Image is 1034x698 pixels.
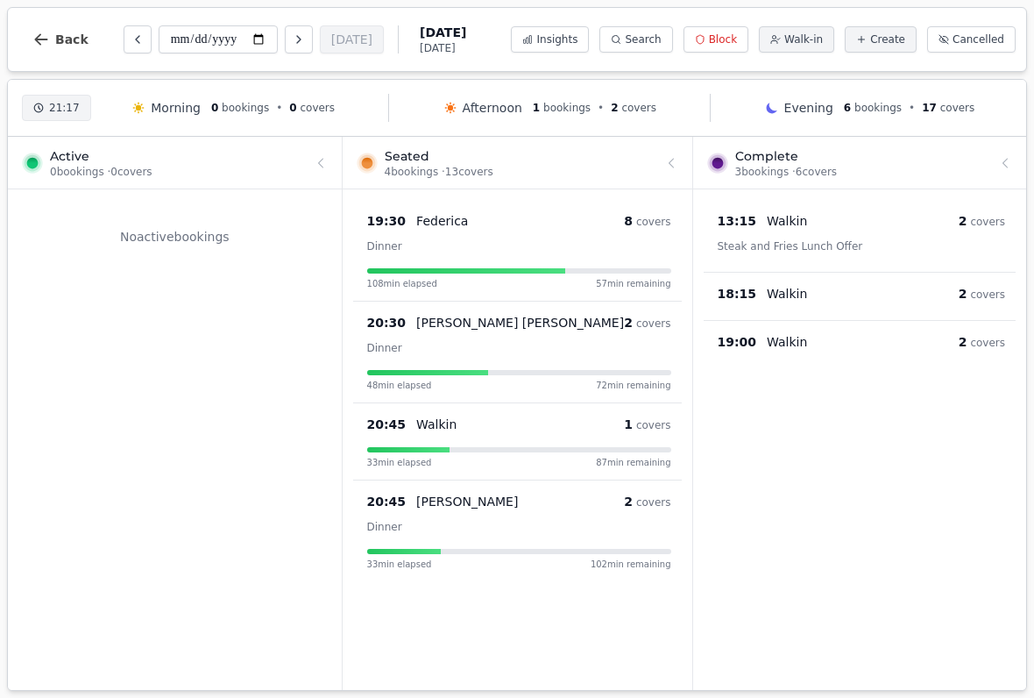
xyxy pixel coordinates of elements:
[718,333,757,351] span: 19:00
[596,456,670,469] span: 87 min remaining
[320,25,384,53] button: [DATE]
[367,558,432,571] span: 33 min elapsed
[285,25,313,53] button: Next day
[854,102,902,114] span: bookings
[959,287,967,301] span: 2
[211,102,218,114] span: 0
[624,316,633,330] span: 2
[959,214,967,228] span: 2
[511,26,589,53] button: Insights
[767,285,807,303] p: Walkin
[959,335,967,349] span: 2
[420,41,466,55] span: [DATE]
[759,26,834,53] button: Walk-in
[683,26,748,53] button: Block
[420,24,466,41] span: [DATE]
[636,496,671,509] span: covers
[416,212,468,230] p: Federica
[636,419,671,431] span: covers
[870,32,905,46] span: Create
[222,102,269,114] span: bookings
[463,99,522,117] span: Afternoon
[621,102,656,114] span: covers
[718,240,863,253] span: Steak and Fries Lunch Offer
[845,26,917,53] button: Create
[970,288,1005,301] span: covers
[767,212,807,230] p: Walkin
[533,102,540,114] span: 1
[599,26,672,53] button: Search
[927,26,1016,53] button: Cancelled
[124,25,152,53] button: Previous day
[953,32,1004,46] span: Cancelled
[367,212,407,230] span: 19:30
[636,317,671,330] span: covers
[718,285,757,303] span: 18:15
[970,337,1005,349] span: covers
[591,558,671,571] span: 102 min remaining
[367,416,407,433] span: 20:45
[367,521,402,533] span: Dinner
[636,216,671,228] span: covers
[624,214,633,228] span: 8
[49,101,80,115] span: 21:17
[767,333,807,351] p: Walkin
[543,102,591,114] span: bookings
[909,101,915,115] span: •
[367,314,407,331] span: 20:30
[367,277,437,290] span: 108 min elapsed
[784,99,833,117] span: Evening
[367,342,402,354] span: Dinner
[625,32,661,46] span: Search
[922,102,937,114] span: 17
[367,493,407,510] span: 20:45
[596,277,670,290] span: 57 min remaining
[416,314,624,331] p: [PERSON_NAME] [PERSON_NAME]
[416,416,457,433] p: Walkin
[367,379,432,392] span: 48 min elapsed
[718,212,757,230] span: 13:15
[367,456,432,469] span: 33 min elapsed
[624,417,633,431] span: 1
[55,33,89,46] span: Back
[598,101,604,115] span: •
[536,32,577,46] span: Insights
[367,240,402,253] span: Dinner
[289,102,296,114] span: 0
[276,101,282,115] span: •
[151,99,201,117] span: Morning
[940,102,975,114] span: covers
[784,32,823,46] span: Walk-in
[611,102,618,114] span: 2
[300,102,335,114] span: covers
[416,493,518,510] p: [PERSON_NAME]
[844,102,851,114] span: 6
[18,18,103,61] button: Back
[596,379,670,392] span: 72 min remaining
[709,32,737,46] span: Block
[18,228,331,246] p: No active bookings
[970,216,1005,228] span: covers
[624,495,633,509] span: 2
